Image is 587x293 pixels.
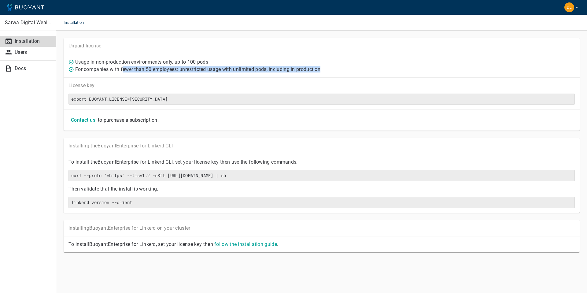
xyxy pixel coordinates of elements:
p: Usage in non-production environments only, up to 100 pods [75,59,208,65]
p: Sarwa Digital Wealth (Capital) Limited [5,20,51,26]
span: Installation [64,15,91,31]
p: Installing Buoyant Enterprise for Linkerd on your cluster [68,225,575,231]
p: For companies with fewer than 50 employees: unrestricted usage with unlimited pods, including in ... [75,66,320,72]
p: Then validate that the install is working. [68,186,575,192]
h6: linkerd version --client [71,200,572,205]
p: License key [68,83,575,89]
img: Muhamed Saudi [564,2,574,12]
p: Users [15,49,51,55]
h6: export BUOYANT_LICENSE=[SECURITY_DATA] [71,96,572,102]
h4: Contact us [71,117,95,123]
p: Installing the Buoyant Enterprise for Linkerd CLI [68,143,575,149]
p: Docs [15,65,51,72]
button: Contact us [68,115,98,126]
p: Unpaid license [68,43,575,49]
p: Installation [15,38,51,44]
p: To install Buoyant Enterprise for Linkerd, set your license key then . [68,241,575,247]
p: To install the Buoyant Enterprise for Linkerd CLI, set your license key then use the following co... [68,159,575,165]
h6: curl --proto '=https' --tlsv1.2 -sSfL [URL][DOMAIN_NAME] | sh [71,173,572,178]
a: follow the installation guide [214,241,277,247]
p: to purchase a subscription. [98,117,159,123]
